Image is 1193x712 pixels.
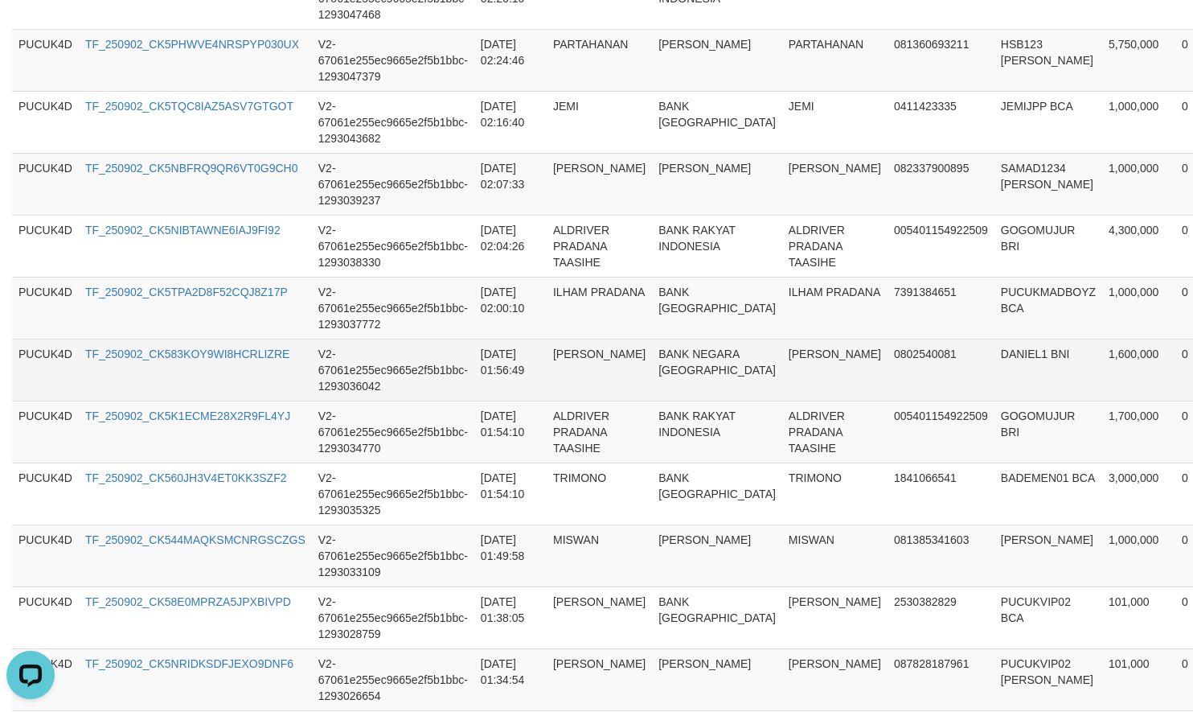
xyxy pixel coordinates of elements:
td: [DATE] 02:04:26 [474,215,547,277]
td: [PERSON_NAME] [782,586,888,648]
td: [DATE] 01:54:10 [474,463,547,525]
td: BANK [GEOGRAPHIC_DATA] [652,586,782,648]
td: V2-67061e255ec9665e2f5b1bbc-1293039237 [312,153,474,215]
a: TF_250902_CK5NBFRQ9QR6VT0G9CH0 [85,162,298,175]
td: PUCUK4D [12,91,79,153]
td: JEMI [782,91,888,153]
a: TF_250902_CK5TPA2D8F52CQJ8Z17P [85,286,288,298]
td: HSB123 [PERSON_NAME] [994,29,1102,91]
td: 7391384651 [888,277,994,339]
td: PARTAHANAN [782,29,888,91]
td: BANK [GEOGRAPHIC_DATA] [652,91,782,153]
td: PUCUK4D [12,153,79,215]
td: PUCUK4D [12,586,79,648]
td: BANK RAKYAT INDONESIA [652,401,782,463]
td: V2-67061e255ec9665e2f5b1bbc-1293043682 [312,91,474,153]
td: 081385341603 [888,525,994,586]
td: 1,000,000 [1102,525,1175,586]
td: PUCUK4D [12,215,79,277]
td: GOGOMUJUR BRI [994,215,1102,277]
td: [DATE] 01:54:10 [474,401,547,463]
td: [PERSON_NAME] [994,525,1102,586]
button: Open LiveChat chat widget [6,6,55,55]
td: V2-67061e255ec9665e2f5b1bbc-1293047379 [312,29,474,91]
td: JEMIJPP BCA [994,91,1102,153]
td: [PERSON_NAME] [652,525,782,586]
td: 0411423335 [888,91,994,153]
td: V2-67061e255ec9665e2f5b1bbc-1293026654 [312,648,474,710]
td: V2-67061e255ec9665e2f5b1bbc-1293038330 [312,215,474,277]
td: [PERSON_NAME] [547,648,652,710]
td: GOGOMUJUR BRI [994,401,1102,463]
td: [DATE] 02:07:33 [474,153,547,215]
td: PUCUK4D [12,29,79,91]
td: PARTAHANAN [547,29,652,91]
td: V2-67061e255ec9665e2f5b1bbc-1293035325 [312,463,474,525]
td: BANK NEGARA [GEOGRAPHIC_DATA] [652,339,782,401]
a: TF_250902_CK58E0MPRZA5JPXBIVPD [85,595,291,608]
td: ALDRIVER PRADANA TAASIHE [547,401,652,463]
td: [PERSON_NAME] [782,339,888,401]
td: 0802540081 [888,339,994,401]
td: 2530382829 [888,586,994,648]
td: 1,000,000 [1102,153,1175,215]
td: ALDRIVER PRADANA TAASIHE [547,215,652,277]
td: 4,300,000 [1102,215,1175,277]
td: PUCUKVIP02 BCA [994,586,1102,648]
td: V2-67061e255ec9665e2f5b1bbc-1293028759 [312,586,474,648]
a: TF_250902_CK5NIBTAWNE6IAJ9FI92 [85,224,281,237]
td: 1,000,000 [1102,277,1175,339]
td: PUCUK4D [12,463,79,525]
td: JEMI [547,91,652,153]
a: TF_250902_CK583KOY9WI8HCRLIZRE [85,348,289,360]
td: 1841066541 [888,463,994,525]
td: 1,000,000 [1102,91,1175,153]
td: 005401154922509 [888,401,994,463]
td: SAMAD1234 [PERSON_NAME] [994,153,1102,215]
td: [PERSON_NAME] [652,29,782,91]
td: [DATE] 02:00:10 [474,277,547,339]
td: 081360693211 [888,29,994,91]
td: PUCUK4D [12,401,79,463]
td: PUCUK4D [12,339,79,401]
td: ILHAM PRADANA [782,277,888,339]
td: TRIMONO [547,463,652,525]
td: 5,750,000 [1102,29,1175,91]
td: [PERSON_NAME] [652,153,782,215]
td: TRIMONO [782,463,888,525]
td: [PERSON_NAME] [547,586,652,648]
td: BANK [GEOGRAPHIC_DATA] [652,463,782,525]
td: PUCUK4D [12,277,79,339]
td: 1,600,000 [1102,339,1175,401]
td: BANK [GEOGRAPHIC_DATA] [652,277,782,339]
td: [PERSON_NAME] [782,648,888,710]
td: 1,700,000 [1102,401,1175,463]
td: [DATE] 01:38:05 [474,586,547,648]
a: TF_250902_CK5PHWVE4NRSPYP030UX [85,38,299,51]
a: TF_250902_CK544MAQKSMCNRGSCZGS [85,533,305,546]
td: [DATE] 02:16:40 [474,91,547,153]
td: [DATE] 01:56:49 [474,339,547,401]
td: 101,000 [1102,586,1175,648]
td: DANIEL1 BNI [994,339,1102,401]
td: [DATE] 01:49:58 [474,525,547,586]
td: [DATE] 01:34:54 [474,648,547,710]
a: TF_250902_CK5TQC8IAZ5ASV7GTGOT [85,100,293,113]
td: BANK RAKYAT INDONESIA [652,215,782,277]
td: 3,000,000 [1102,463,1175,525]
td: 101,000 [1102,648,1175,710]
td: V2-67061e255ec9665e2f5b1bbc-1293034770 [312,401,474,463]
td: MISWAN [782,525,888,586]
td: 005401154922509 [888,215,994,277]
td: MISWAN [547,525,652,586]
td: [PERSON_NAME] [547,153,652,215]
td: ALDRIVER PRADANA TAASIHE [782,401,888,463]
a: TF_250902_CK5K1ECME28X2R9FL4YJ [85,410,290,422]
a: TF_250902_CK560JH3V4ET0KK3SZF2 [85,471,287,484]
td: V2-67061e255ec9665e2f5b1bbc-1293037772 [312,277,474,339]
td: BADEMEN01 BCA [994,463,1102,525]
td: ALDRIVER PRADANA TAASIHE [782,215,888,277]
td: [DATE] 02:24:46 [474,29,547,91]
td: 082337900895 [888,153,994,215]
td: [PERSON_NAME] [652,648,782,710]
